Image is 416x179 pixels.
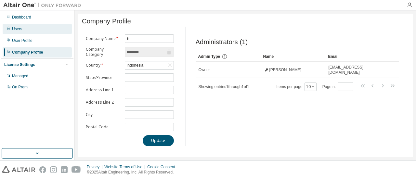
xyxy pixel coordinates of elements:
[147,164,179,170] div: Cookie Consent
[125,62,144,69] div: Indonesia
[86,112,121,117] label: City
[50,166,57,173] img: instagram.svg
[198,54,220,59] span: Admin Type
[3,2,84,8] img: Altair One
[86,63,121,68] label: Country
[322,83,353,91] span: Page n.
[199,67,210,72] span: Owner
[86,36,121,41] label: Company Name
[263,51,323,62] div: Name
[143,135,174,146] button: Update
[86,100,121,105] label: Address Line 2
[86,87,121,93] label: Address Line 1
[12,84,28,90] div: On Prem
[87,170,179,175] p: © 2025 Altair Engineering, Inc. All Rights Reserved.
[104,164,147,170] div: Website Terms of Use
[277,83,317,91] span: Items per page
[2,166,35,173] img: altair_logo.svg
[12,38,32,43] div: User Profile
[196,38,248,46] span: Administrators (1)
[12,50,43,55] div: Company Profile
[199,84,249,89] span: Showing entries 1 through 1 of 1
[12,15,31,20] div: Dashboard
[86,124,121,130] label: Postal Code
[329,65,381,75] span: [EMAIL_ADDRESS][DOMAIN_NAME]
[125,61,173,69] div: Indonesia
[82,18,131,25] span: Company Profile
[61,166,68,173] img: linkedin.svg
[12,73,28,79] div: Managed
[12,26,22,32] div: Users
[86,47,121,57] label: Company Category
[269,67,302,72] span: [PERSON_NAME]
[39,166,46,173] img: facebook.svg
[306,84,315,89] button: 10
[4,62,35,67] div: License Settings
[71,166,81,173] img: youtube.svg
[86,75,121,80] label: State/Province
[87,164,104,170] div: Privacy
[328,51,381,62] div: Email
